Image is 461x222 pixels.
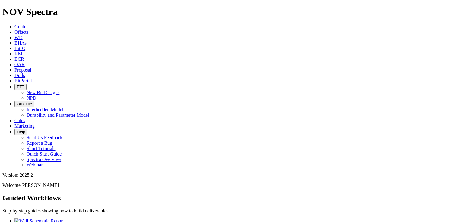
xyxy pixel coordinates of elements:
a: Webinar [27,162,43,167]
a: Guide [14,24,26,29]
a: OAR [14,62,25,67]
span: FTT [17,85,24,89]
h2: Guided Workflows [2,194,459,202]
a: KM [14,51,22,56]
span: OrbitLite [17,102,32,106]
button: OrbitLite [14,101,34,107]
p: Welcome [2,183,459,188]
a: BCR [14,57,24,62]
a: Calcs [14,118,25,123]
a: NPD [27,95,36,100]
a: BHAs [14,40,27,45]
a: Proposal [14,67,31,72]
a: WD [14,35,23,40]
a: Quick Start Guide [27,151,62,156]
a: Short Tutorials [27,146,56,151]
span: [PERSON_NAME] [21,183,59,188]
a: BitIQ [14,46,25,51]
a: Spectra Overview [27,157,61,162]
button: Help [14,129,27,135]
h1: NOV Spectra [2,6,459,17]
span: Help [17,130,25,134]
a: New Bit Designs [27,90,59,95]
a: Dulls [14,73,25,78]
a: Interbedded Model [27,107,63,112]
a: Marketing [14,123,35,128]
div: Version: 2025.2 [2,172,459,178]
a: Durability and Parameter Model [27,113,89,118]
a: Offsets [14,29,28,35]
button: FTT [14,84,27,90]
a: BitPortal [14,78,32,83]
a: Report a Bug [27,140,52,146]
p: Step-by-step guides showing how to build deliverables [2,208,459,214]
a: Send Us Feedback [27,135,62,140]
